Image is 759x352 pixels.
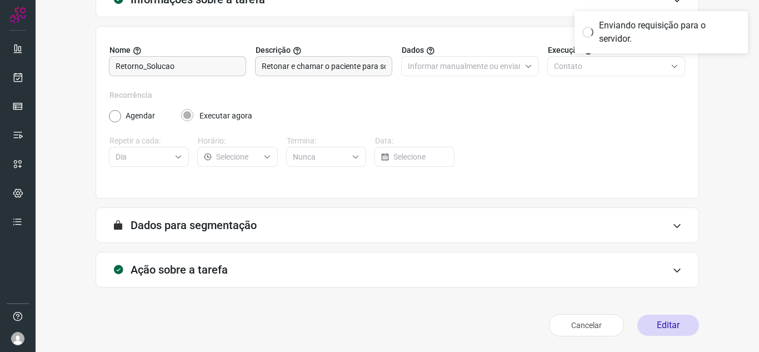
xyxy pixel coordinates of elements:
[549,314,624,336] button: Cancelar
[408,57,520,76] input: Selecione o tipo de envio
[287,135,366,147] label: Termina:
[216,147,258,166] input: Selecione
[198,135,277,147] label: Horário:
[393,147,447,166] input: Selecione
[256,44,291,56] span: Descrição
[637,315,699,336] button: Editar
[554,57,666,76] input: Selecione o tipo de envio
[548,44,582,56] span: Execução
[116,147,170,166] input: Selecione
[11,332,24,345] img: avatar-user-boy.jpg
[109,90,685,101] label: Recorrência
[599,19,740,46] div: Enviando requisição para o servidor.
[109,135,189,147] label: Repetir a cada:
[109,44,131,56] span: Nome
[293,147,347,166] input: Selecione
[131,219,257,232] h3: Dados para segmentação
[262,57,386,76] input: Forneça uma breve descrição da sua tarefa.
[402,44,424,56] span: Dados
[9,7,26,23] img: Logo
[131,263,228,276] h3: Ação sobre a tarefa
[126,110,155,122] label: Agendar
[375,135,455,147] label: Data:
[116,57,239,76] input: Digite o nome para a sua tarefa.
[199,110,252,122] label: Executar agora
